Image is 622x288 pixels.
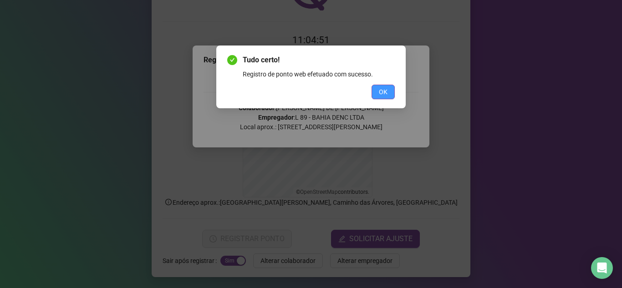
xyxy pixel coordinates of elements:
span: check-circle [227,55,237,65]
div: Open Intercom Messenger [591,257,613,279]
span: OK [379,87,387,97]
div: Registro de ponto web efetuado com sucesso. [243,69,395,79]
span: Tudo certo! [243,55,395,66]
button: OK [372,85,395,99]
